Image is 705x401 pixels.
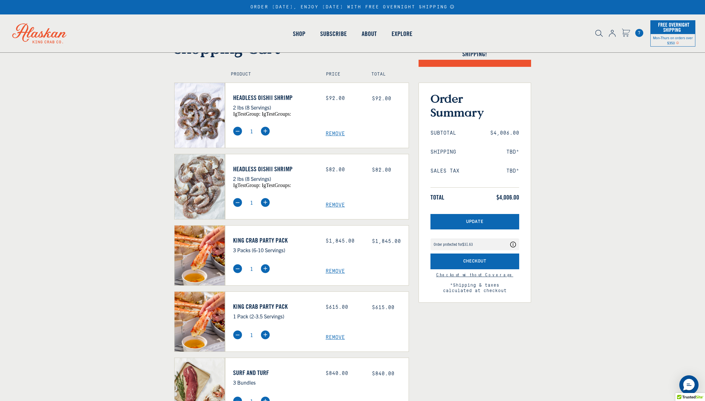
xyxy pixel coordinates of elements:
[175,292,225,352] img: King Crab Party Pack - 1 Pack (2-3.5 Servings)
[635,29,643,37] a: Cart
[490,130,519,136] span: $4,006.00
[326,202,409,208] a: Remove
[656,20,689,35] span: Free Overnight Shipping
[326,238,362,244] div: $1,845.00
[679,375,699,395] div: Messenger Dummy Widget
[233,103,316,111] p: 2 lbs (8 Servings)
[261,264,270,273] img: plus
[233,369,316,377] a: Surf and Turf
[450,4,455,9] a: Announcement Bar Modal
[261,330,270,339] img: plus
[233,312,316,320] p: 1 Pack (2-3.5 Servings)
[233,165,316,173] a: Headless Oishii Shrimp
[430,277,519,294] span: *Shipping & taxes calculated at checkout
[250,4,455,10] div: ORDER [DATE], ENJOY [DATE] WITH FREE OVERNIGHT SHIPPING
[466,219,484,225] span: Update
[233,174,316,183] p: 2 lbs (8 Servings)
[430,92,519,119] h3: Order Summary
[326,95,362,102] div: $92.00
[175,226,225,285] img: King Crab Party Pack - 3 Packs (6-10 Servings)
[231,72,312,77] h4: Product
[496,193,519,201] span: $4,006.00
[326,72,357,77] h4: Price
[262,183,291,188] span: igTestGroups:
[595,30,603,37] img: search
[609,30,616,37] img: account
[622,29,630,38] a: Cart
[3,14,76,52] img: Alaskan King Crab Co. logo
[434,242,473,246] div: Order protected for $31.63
[233,183,260,188] span: igTestGroup:
[372,371,394,377] span: $840.00
[372,305,394,310] span: $615.00
[261,127,270,136] img: plus
[676,40,679,45] span: Shipping Notice Icon
[326,334,409,341] a: Remove
[430,149,456,155] span: Shipping
[463,259,486,264] span: Checkout
[371,72,403,77] h4: Total
[430,238,519,250] div: Coverage Options
[262,111,291,117] span: igTestGroups:
[174,39,409,57] h1: Shopping Cart
[326,304,362,310] div: $615.00
[233,378,316,387] p: 3 Bundles
[285,15,313,52] a: Shop
[436,272,513,278] a: Continue to checkout without Shipping Protection
[233,246,316,254] p: 3 Packs (6-10 Servings)
[372,167,391,173] span: $82.00
[175,154,225,219] img: Headless Oishii Shrimp - 2 lbs (8 Servings)
[430,214,519,230] button: Update
[326,131,409,137] a: Remove
[233,111,260,117] span: igTestGroup:
[233,236,316,244] a: King Crab Party Pack
[326,167,362,173] div: $82.00
[430,235,519,254] div: route shipping protection selector element
[635,29,643,37] span: 7
[233,330,242,339] img: minus
[326,370,362,377] div: $840.00
[430,168,459,174] span: Sales Tax
[430,254,519,269] button: Checkout with Shipping Protection included for an additional fee as listed above
[233,127,242,136] img: minus
[372,96,391,102] span: $92.00
[313,15,354,52] a: Subscribe
[430,193,444,201] span: Total
[384,15,420,52] a: Explore
[430,130,456,136] span: Subtotal
[233,198,242,207] img: minus
[372,238,401,244] span: $1,845.00
[354,15,384,52] a: About
[653,35,693,45] span: Mon-Thurs on orders over $350
[261,198,270,207] img: plus
[175,83,225,148] img: Headless Oishii Shrimp - 2 lbs (8 Servings)
[233,94,316,102] a: Headless Oishii Shrimp
[326,268,409,274] a: Remove
[233,303,316,310] a: King Crab Party Pack
[233,264,242,273] img: minus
